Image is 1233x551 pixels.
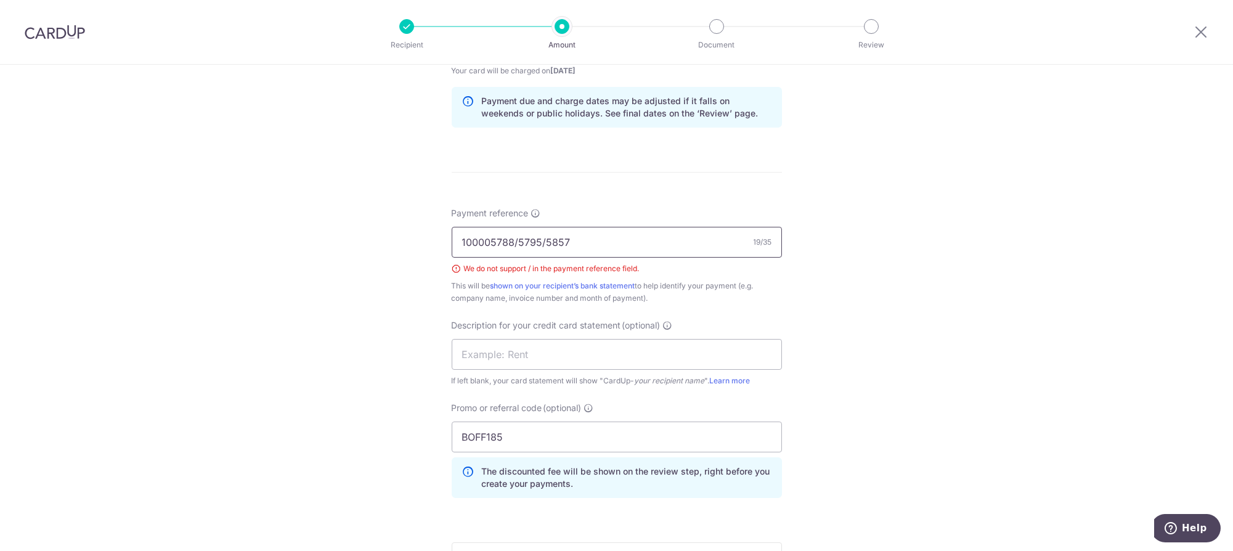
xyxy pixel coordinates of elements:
[635,376,705,385] i: your recipient name
[361,39,452,51] p: Recipient
[452,207,529,219] span: Payment reference
[482,95,771,120] p: Payment due and charge dates may be adjusted if it falls on weekends or public holidays. See fina...
[452,263,782,275] div: We do not support / in the payment reference field.
[754,236,772,248] div: 19/35
[551,66,576,75] span: [DATE]
[482,465,771,490] p: The discounted fee will be shown on the review step, right before you create your payments.
[543,402,582,414] span: (optional)
[452,339,782,370] input: Example: Rent
[452,402,542,414] span: Promo or referral code
[671,39,762,51] p: Document
[452,280,782,304] div: This will be to help identify your payment (e.g. company name, invoice number and month of payment).
[710,376,751,385] a: Learn more
[622,319,661,332] span: (optional)
[490,281,635,290] a: shown on your recipient’s bank statement
[452,319,621,332] span: Description for your credit card statement
[25,25,85,39] img: CardUp
[452,375,782,387] div: If left blank, your card statement will show "CardUp- ".
[1154,514,1221,545] iframe: Opens a widget where you can find more information
[826,39,917,51] p: Review
[516,39,608,51] p: Amount
[452,65,609,77] span: Your card will be charged on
